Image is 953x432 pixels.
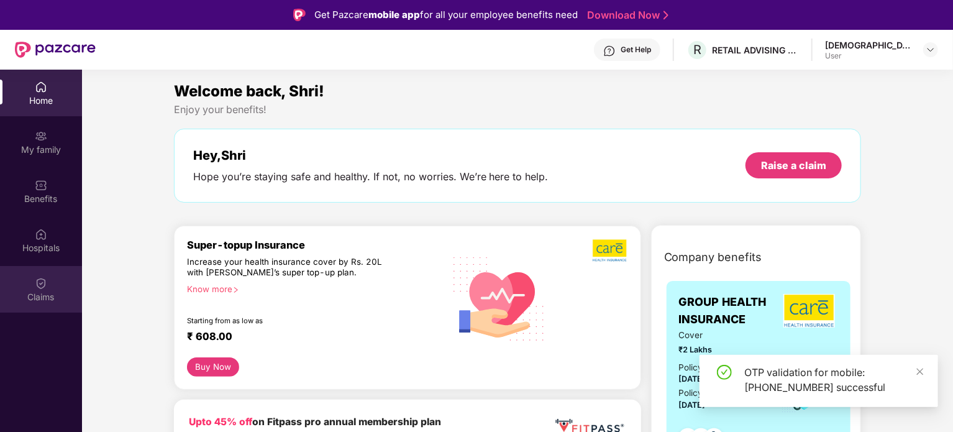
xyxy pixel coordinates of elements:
span: close [916,367,924,376]
img: svg+xml;base64,PHN2ZyBpZD0iRHJvcGRvd24tMzJ4MzIiIHhtbG5zPSJodHRwOi8vd3d3LnczLm9yZy8yMDAwL3N2ZyIgd2... [926,45,936,55]
div: ₹ 608.00 [187,330,432,345]
span: R [693,42,701,57]
div: Policy Expiry [679,387,730,400]
b: Upto 45% off [189,416,252,428]
span: GROUP HEALTH INSURANCE [679,293,781,329]
img: svg+xml;base64,PHN2ZyBpZD0iQ2xhaW0iIHhtbG5zPSJodHRwOi8vd3d3LnczLm9yZy8yMDAwL3N2ZyIgd2lkdGg9IjIwIi... [35,277,47,290]
img: svg+xml;base64,PHN2ZyBpZD0iSG9tZSIgeG1sbnM9Imh0dHA6Ly93d3cudzMub3JnLzIwMDAvc3ZnIiB3aWR0aD0iMjAiIG... [35,81,47,93]
div: Get Pazcare for all your employee benefits need [314,7,578,22]
div: User [825,51,912,61]
div: Get Help [621,45,651,55]
img: New Pazcare Logo [15,42,96,58]
div: Know more [187,284,437,293]
div: RETAIL ADVISING SERVICES LLP [712,44,799,56]
div: [DEMOGRAPHIC_DATA] [825,39,912,51]
img: svg+xml;base64,PHN2ZyBpZD0iSGVscC0zMngzMiIgeG1sbnM9Imh0dHA6Ly93d3cudzMub3JnLzIwMDAvc3ZnIiB3aWR0aD... [603,45,616,57]
img: svg+xml;base64,PHN2ZyBpZD0iSG9zcGl0YWxzIiB4bWxucz0iaHR0cDovL3d3dy53My5vcmcvMjAwMC9zdmciIHdpZHRoPS... [35,228,47,241]
div: Super-topup Insurance [187,239,444,251]
span: Welcome back, Shri! [174,82,324,100]
span: [DATE] [679,374,706,384]
span: ₹2 Lakhs [679,344,764,356]
div: OTP validation for mobile: [PHONE_NUMBER] successful [744,365,923,395]
div: Starting from as low as [187,316,391,325]
div: Enjoy your benefits! [174,103,862,116]
div: Raise a claim [761,159,826,172]
span: Company benefits [664,249,762,266]
button: Buy Now [187,357,240,377]
span: right [232,287,239,293]
img: b5dec4f62d2307b9de63beb79f102df3.png [593,239,628,262]
span: Cover [679,329,764,342]
b: on Fitpass pro annual membership plan [189,416,441,428]
span: check-circle [717,365,732,380]
a: Download Now [587,9,665,22]
img: svg+xml;base64,PHN2ZyB4bWxucz0iaHR0cDovL3d3dy53My5vcmcvMjAwMC9zdmciIHhtbG5zOnhsaW5rPSJodHRwOi8vd3... [444,242,555,354]
div: Increase your health insurance cover by Rs. 20L with [PERSON_NAME]’s super top-up plan. [187,257,391,279]
img: svg+xml;base64,PHN2ZyBpZD0iQmVuZWZpdHMiIHhtbG5zPSJodHRwOi8vd3d3LnczLm9yZy8yMDAwL3N2ZyIgd2lkdGg9Ij... [35,179,47,191]
img: svg+xml;base64,PHN2ZyB3aWR0aD0iMjAiIGhlaWdodD0iMjAiIHZpZXdCb3g9IjAgMCAyMCAyMCIgZmlsbD0ibm9uZSIgeG... [35,130,47,142]
div: Hey, Shri [193,148,549,163]
div: Policy issued [679,361,731,374]
img: Stroke [663,9,668,22]
img: Logo [293,9,306,21]
strong: mobile app [368,9,420,21]
div: Hope you’re staying safe and healthy. If not, no worries. We’re here to help. [193,170,549,183]
img: insurerLogo [783,294,835,328]
span: [DATE] [679,400,706,410]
